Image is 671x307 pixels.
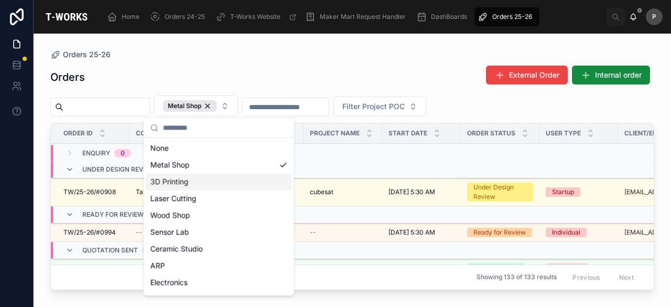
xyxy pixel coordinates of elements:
div: Ceramic Studio [146,241,291,258]
a: Orders 25-26 [50,49,111,60]
span: Company Name [136,129,189,137]
a: Quotation Sent [467,263,533,273]
div: Startup [552,187,574,197]
div: Under Design Review [473,183,527,202]
div: Individual [552,228,580,237]
div: Suggestions [144,138,294,295]
span: Order Status [467,129,515,137]
span: Orders 25-26 [492,13,532,21]
span: Home [122,13,139,21]
a: Home [104,7,147,26]
span: Orders 25-26 [63,49,111,60]
span: -- [310,228,316,237]
a: [DATE] 5:30 AM [388,264,454,272]
a: -- [136,228,210,237]
span: Filter Project POC [342,101,405,112]
div: Wood Shop [146,207,291,224]
div: Metal Shop [163,100,217,112]
a: Startup [546,187,612,197]
span: [DATE] 5:30 AM [388,264,435,272]
a: TW/25-26/#0982 [63,264,123,272]
span: External Order [509,70,559,80]
a: Orders 24-25 [147,7,212,26]
span: Ready for Review [82,210,144,219]
h1: Orders [50,70,85,84]
span: Orica [136,264,152,272]
a: Under Design Review [467,183,533,202]
a: Ready for Review [467,228,533,237]
div: Electronics [146,274,291,291]
div: ARP [146,258,291,274]
span: Taramandal [136,188,171,196]
div: Metal Shop [146,157,291,174]
a: T-Works Website [212,7,302,26]
span: Internal order [595,70,642,80]
a: TW/25-26/#0994 [63,228,123,237]
a: Corporate [546,263,612,273]
img: App logo [42,8,91,25]
span: TW/25-26/#0908 [63,188,116,196]
span: Under Design Review [82,165,155,174]
a: Maker Mart Request Handler [302,7,413,26]
div: scrollable content [100,5,606,28]
div: Sensor Lab [146,224,291,241]
div: Laser Cutting [146,190,291,207]
div: Ready for Review [473,228,526,237]
a: Orica [136,264,210,272]
a: OBI [310,264,376,272]
span: Start Date [388,129,427,137]
span: T-Works Website [230,13,280,21]
div: Corporate [552,263,582,273]
a: TW/25-26/#0908 [63,188,123,196]
a: [DATE] 5:30 AM [388,188,454,196]
a: cubesat [310,188,376,196]
a: DashBoards [413,7,474,26]
span: cubesat [310,188,333,196]
button: Select Button [154,96,238,117]
span: DashBoards [431,13,467,21]
span: Order ID [63,129,93,137]
div: Quotation Sent [473,263,517,273]
a: Individual [546,228,612,237]
div: 3D Printing [146,174,291,190]
span: P [652,13,656,21]
button: External Order [486,66,568,84]
span: Quotation Sent [82,246,138,255]
button: Internal order [572,66,650,84]
span: TW/25-26/#0994 [63,228,116,237]
span: Project Name [310,129,360,137]
span: Enquiry [82,149,110,157]
a: Orders 25-26 [474,7,539,26]
a: [DATE] 5:30 AM [388,228,454,237]
div: 0 [121,149,125,157]
a: -- [310,228,376,237]
span: TW/25-26/#0982 [63,264,115,272]
button: Select Button [333,97,426,117]
span: Orders 24-25 [165,13,205,21]
div: None [146,140,291,157]
span: -- [136,228,142,237]
span: Maker Mart Request Handler [320,13,406,21]
span: [DATE] 5:30 AM [388,228,435,237]
span: User Type [546,129,581,137]
a: Taramandal [136,188,210,196]
span: [DATE] 5:30 AM [388,188,435,196]
button: Unselect METAL_SHOP [163,100,217,112]
span: OBI [310,264,320,272]
span: Showing 133 of 133 results [477,273,557,282]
